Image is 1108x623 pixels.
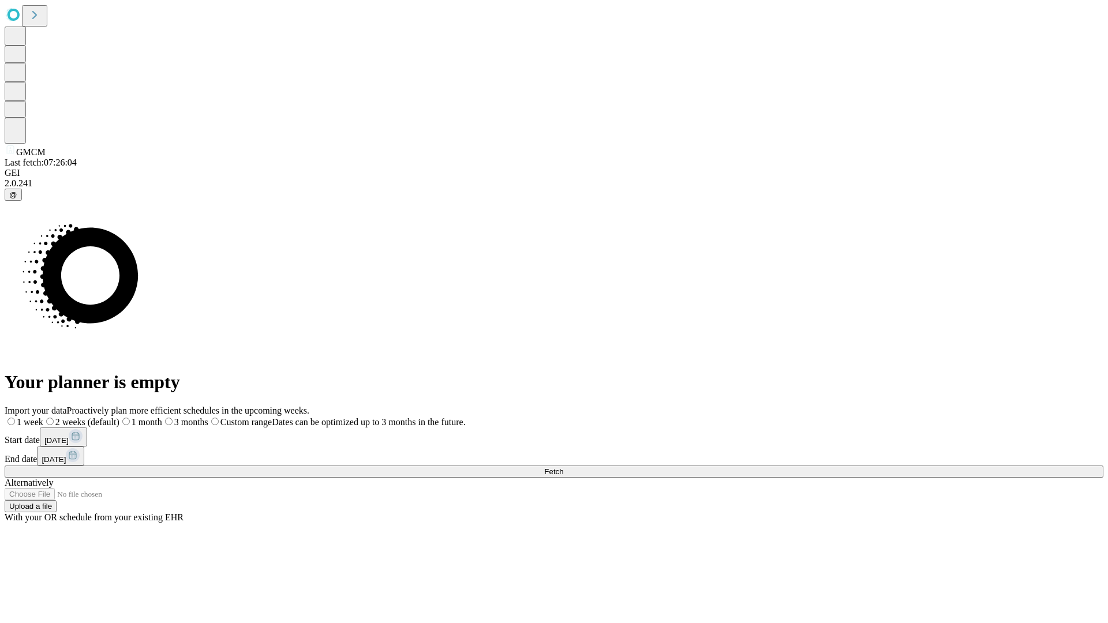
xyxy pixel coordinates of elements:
[5,371,1103,393] h1: Your planner is empty
[46,418,54,425] input: 2 weeks (default)
[5,157,77,167] span: Last fetch: 07:26:04
[122,418,130,425] input: 1 month
[544,467,563,476] span: Fetch
[272,417,465,427] span: Dates can be optimized up to 3 months in the future.
[9,190,17,199] span: @
[5,178,1103,189] div: 2.0.241
[40,427,87,446] button: [DATE]
[5,446,1103,466] div: End date
[67,406,309,415] span: Proactively plan more efficient schedules in the upcoming weeks.
[42,455,66,464] span: [DATE]
[5,466,1103,478] button: Fetch
[5,168,1103,178] div: GEI
[165,418,173,425] input: 3 months
[132,417,162,427] span: 1 month
[5,406,67,415] span: Import your data
[55,417,119,427] span: 2 weeks (default)
[37,446,84,466] button: [DATE]
[5,189,22,201] button: @
[44,436,69,445] span: [DATE]
[5,500,57,512] button: Upload a file
[211,418,219,425] input: Custom rangeDates can be optimized up to 3 months in the future.
[5,478,53,487] span: Alternatively
[5,427,1103,446] div: Start date
[5,512,184,522] span: With your OR schedule from your existing EHR
[220,417,272,427] span: Custom range
[17,417,43,427] span: 1 week
[174,417,208,427] span: 3 months
[8,418,15,425] input: 1 week
[16,147,46,157] span: GMCM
